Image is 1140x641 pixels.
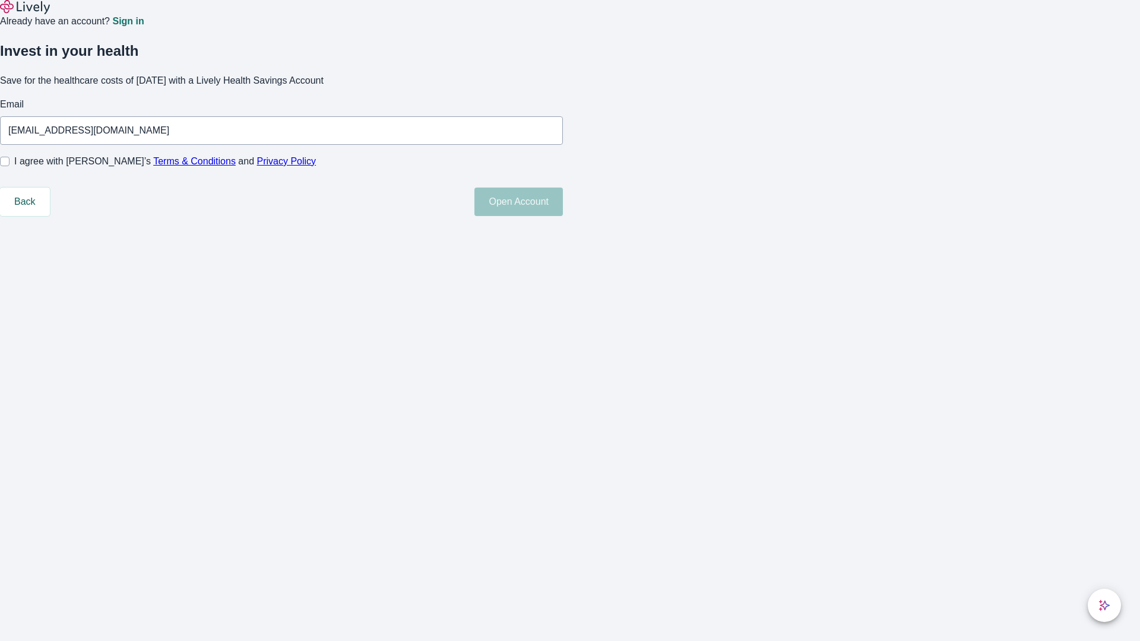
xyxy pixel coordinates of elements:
span: I agree with [PERSON_NAME]’s and [14,154,316,169]
a: Terms & Conditions [153,156,236,166]
svg: Lively AI Assistant [1098,599,1110,611]
button: chat [1088,589,1121,622]
a: Privacy Policy [257,156,316,166]
a: Sign in [112,17,144,26]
